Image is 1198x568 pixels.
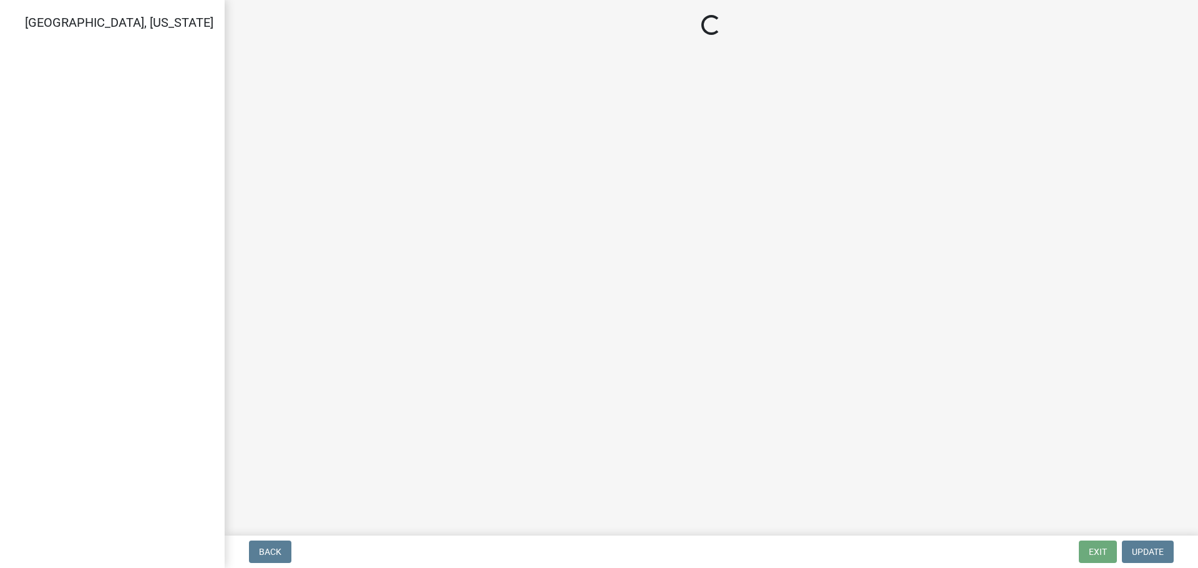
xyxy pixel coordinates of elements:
[1079,541,1117,563] button: Exit
[259,547,281,557] span: Back
[1132,547,1164,557] span: Update
[1122,541,1174,563] button: Update
[249,541,291,563] button: Back
[25,15,213,30] span: [GEOGRAPHIC_DATA], [US_STATE]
